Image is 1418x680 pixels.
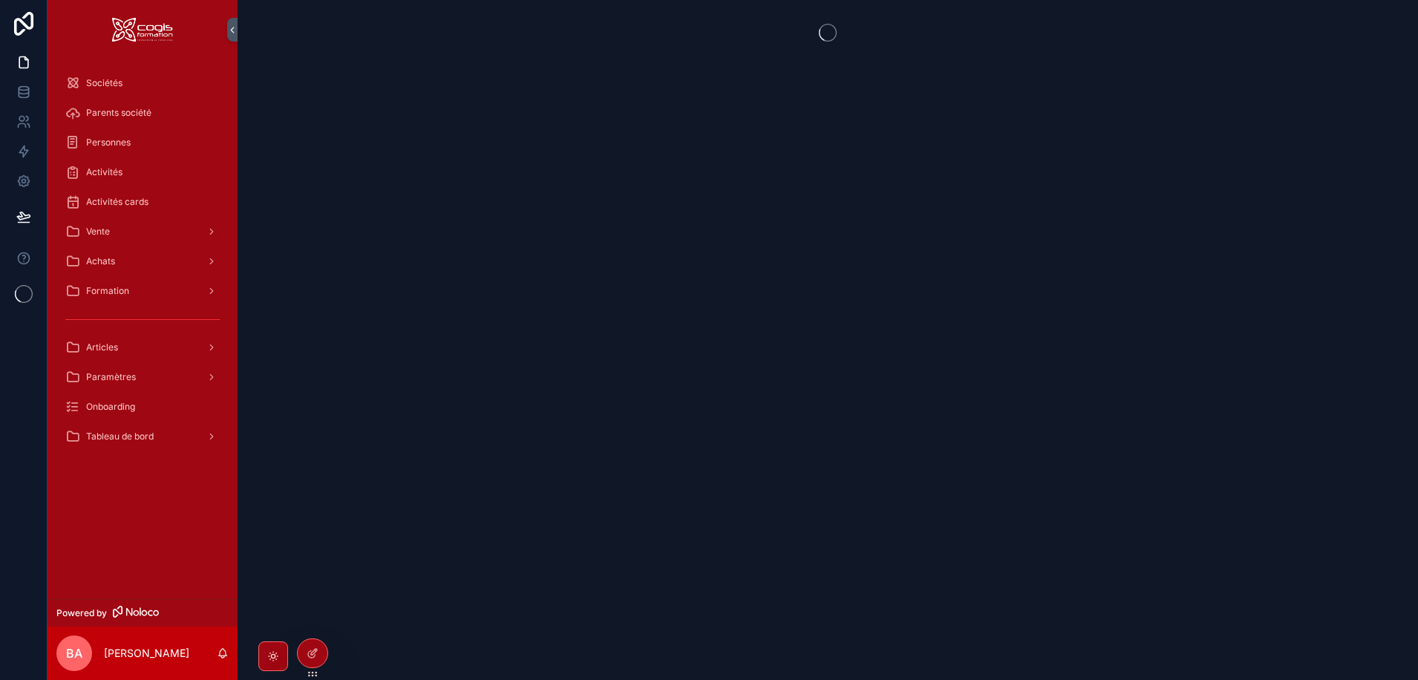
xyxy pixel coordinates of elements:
[86,341,118,353] span: Articles
[104,646,189,661] p: [PERSON_NAME]
[56,218,229,245] a: Vente
[56,364,229,390] a: Paramètres
[56,70,229,97] a: Sociétés
[86,285,129,297] span: Formation
[86,226,110,238] span: Vente
[56,423,229,450] a: Tableau de bord
[86,137,131,148] span: Personnes
[56,99,229,126] a: Parents société
[66,644,82,662] span: BA
[48,59,238,469] div: scrollable content
[56,129,229,156] a: Personnes
[86,166,122,178] span: Activités
[86,401,135,413] span: Onboarding
[56,278,229,304] a: Formation
[56,248,229,275] a: Achats
[86,77,122,89] span: Sociétés
[56,607,107,619] span: Powered by
[112,18,173,42] img: App logo
[86,371,136,383] span: Paramètres
[48,599,238,627] a: Powered by
[86,107,151,119] span: Parents société
[56,189,229,215] a: Activités cards
[56,334,229,361] a: Articles
[86,196,148,208] span: Activités cards
[56,393,229,420] a: Onboarding
[86,431,154,442] span: Tableau de bord
[86,255,115,267] span: Achats
[56,159,229,186] a: Activités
